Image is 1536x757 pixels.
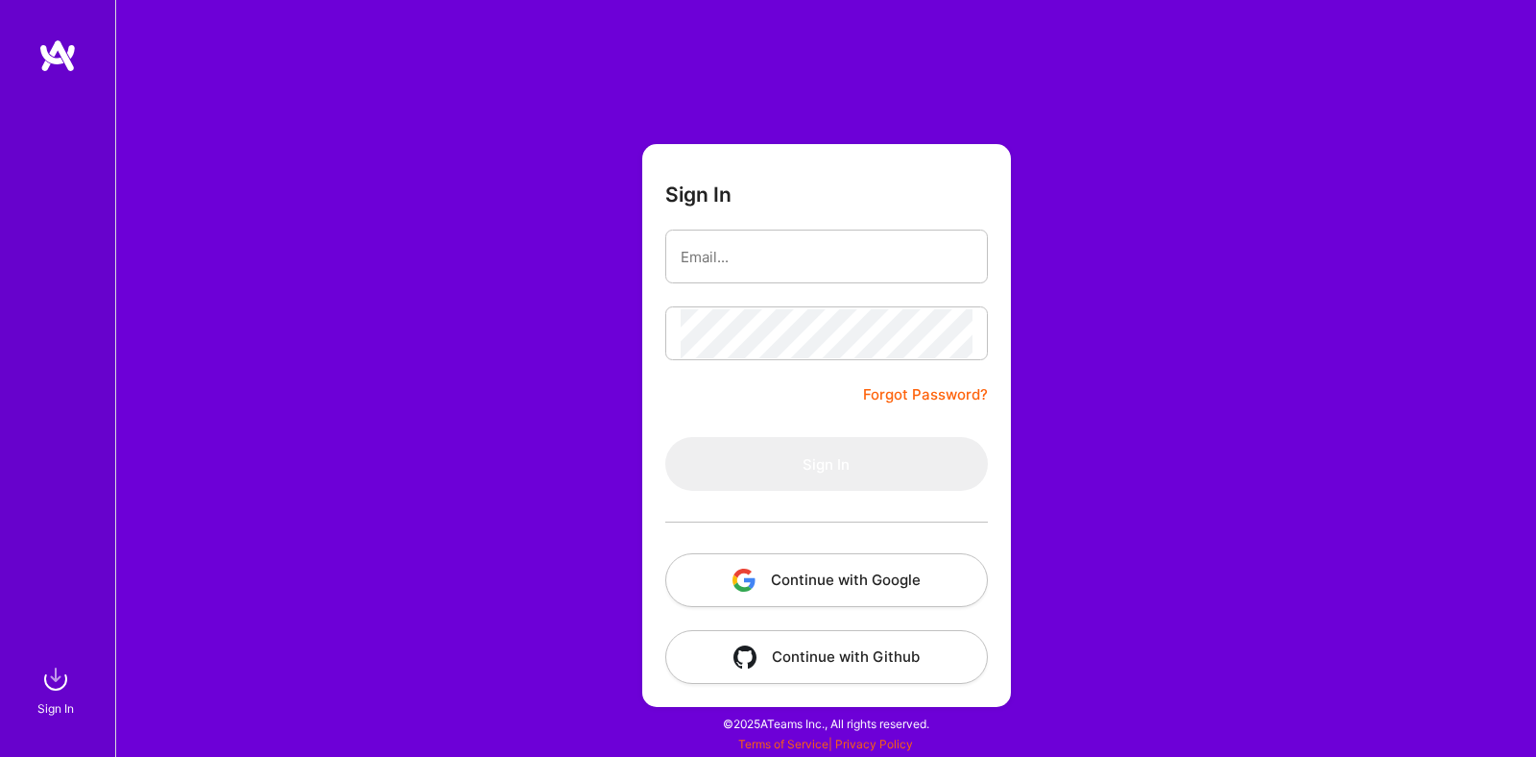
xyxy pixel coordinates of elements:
[665,630,988,684] button: Continue with Github
[665,183,732,207] h3: Sign In
[738,737,913,751] span: |
[36,660,75,698] img: sign in
[732,569,756,592] img: icon
[665,553,988,607] button: Continue with Google
[38,38,77,73] img: logo
[738,737,828,751] a: Terms of Service
[835,737,913,751] a: Privacy Policy
[40,660,75,719] a: sign inSign In
[733,646,756,669] img: icon
[681,232,972,281] input: Email...
[665,437,988,491] button: Sign In
[115,699,1536,747] div: © 2025 ATeams Inc., All rights reserved.
[37,698,74,719] div: Sign In
[863,383,988,406] a: Forgot Password?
